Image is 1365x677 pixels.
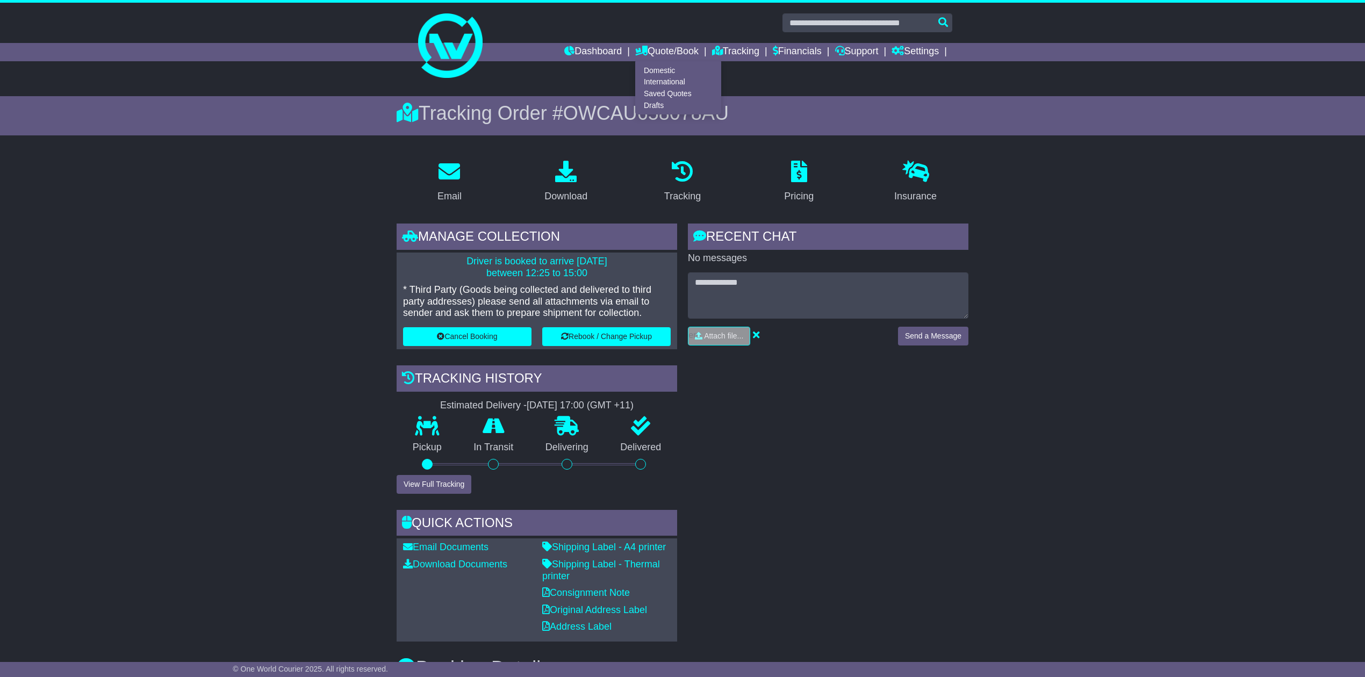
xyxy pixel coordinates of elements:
[542,327,671,346] button: Rebook / Change Pickup
[542,604,647,615] a: Original Address Label
[898,327,968,345] button: Send a Message
[403,284,671,319] p: * Third Party (Goods being collected and delivered to third party addresses) please send all atta...
[233,665,388,673] span: © One World Courier 2025. All rights reserved.
[636,99,721,111] a: Drafts
[397,365,677,394] div: Tracking history
[430,157,469,207] a: Email
[563,102,729,124] span: OWCAU658078AU
[773,43,822,61] a: Financials
[403,559,507,570] a: Download Documents
[664,189,701,204] div: Tracking
[403,542,488,552] a: Email Documents
[894,189,937,204] div: Insurance
[437,189,462,204] div: Email
[527,400,634,412] div: [DATE] 17:00 (GMT +11)
[542,587,630,598] a: Consignment Note
[784,189,814,204] div: Pricing
[892,43,939,61] a: Settings
[712,43,759,61] a: Tracking
[544,189,587,204] div: Download
[777,157,821,207] a: Pricing
[636,76,721,88] a: International
[636,64,721,76] a: Domestic
[458,442,530,453] p: In Transit
[542,542,666,552] a: Shipping Label - A4 printer
[397,475,471,494] button: View Full Tracking
[835,43,879,61] a: Support
[529,442,605,453] p: Delivering
[397,510,677,539] div: Quick Actions
[542,621,612,632] a: Address Label
[397,102,968,125] div: Tracking Order #
[537,157,594,207] a: Download
[688,224,968,253] div: RECENT CHAT
[605,442,678,453] p: Delivered
[635,61,721,114] div: Quote/Book
[564,43,622,61] a: Dashboard
[657,157,708,207] a: Tracking
[397,400,677,412] div: Estimated Delivery -
[397,442,458,453] p: Pickup
[542,559,660,581] a: Shipping Label - Thermal printer
[403,256,671,279] p: Driver is booked to arrive [DATE] between 12:25 to 15:00
[636,88,721,100] a: Saved Quotes
[887,157,944,207] a: Insurance
[635,43,699,61] a: Quote/Book
[397,224,677,253] div: Manage collection
[688,253,968,264] p: No messages
[403,327,531,346] button: Cancel Booking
